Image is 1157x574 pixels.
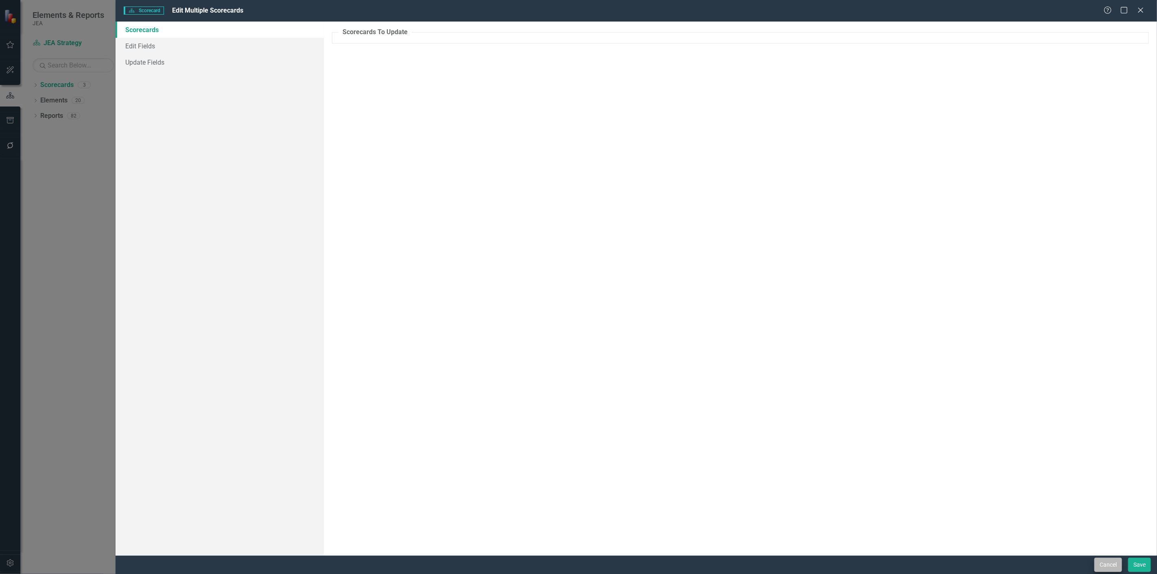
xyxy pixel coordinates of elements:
[338,28,412,37] legend: Scorecards To Update
[116,22,324,38] a: Scorecards
[124,7,164,15] span: Scorecard
[116,38,324,54] a: Edit Fields
[1128,558,1151,572] button: Save
[1094,558,1122,572] button: Cancel
[172,7,243,14] span: Edit Multiple Scorecards
[116,54,324,70] a: Update Fields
